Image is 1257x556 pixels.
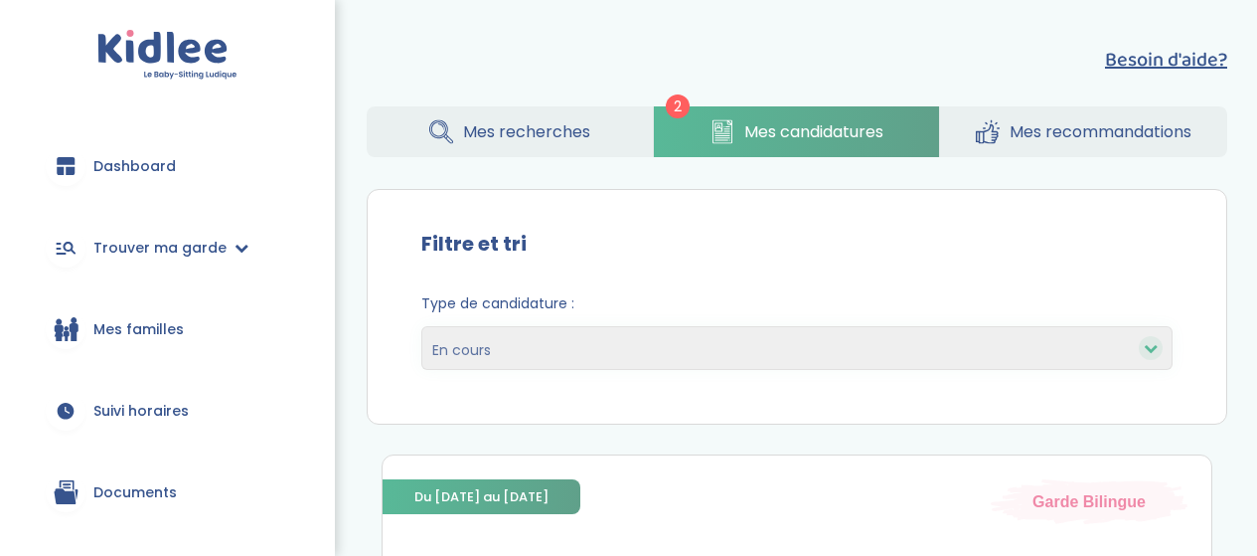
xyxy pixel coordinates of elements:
[654,106,940,157] a: Mes candidatures
[93,401,189,422] span: Suivi horaires
[97,30,237,81] img: logo.svg
[1105,45,1227,75] button: Besoin d'aide?
[421,229,527,259] label: Filtre et tri
[463,119,590,144] span: Mes recherches
[30,212,305,283] a: Trouver ma garde
[383,479,580,514] span: Du [DATE] au [DATE]
[30,293,305,365] a: Mes familles
[30,375,305,447] a: Suivi horaires
[367,106,653,157] a: Mes recherches
[30,130,305,202] a: Dashboard
[30,457,305,528] a: Documents
[744,119,883,144] span: Mes candidatures
[93,482,177,503] span: Documents
[940,106,1227,157] a: Mes recommandations
[666,94,690,118] span: 2
[93,238,227,259] span: Trouver ma garde
[93,319,184,340] span: Mes familles
[93,156,176,177] span: Dashboard
[1032,490,1146,512] span: Garde Bilingue
[421,293,1173,314] span: Type de candidature :
[1010,119,1191,144] span: Mes recommandations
